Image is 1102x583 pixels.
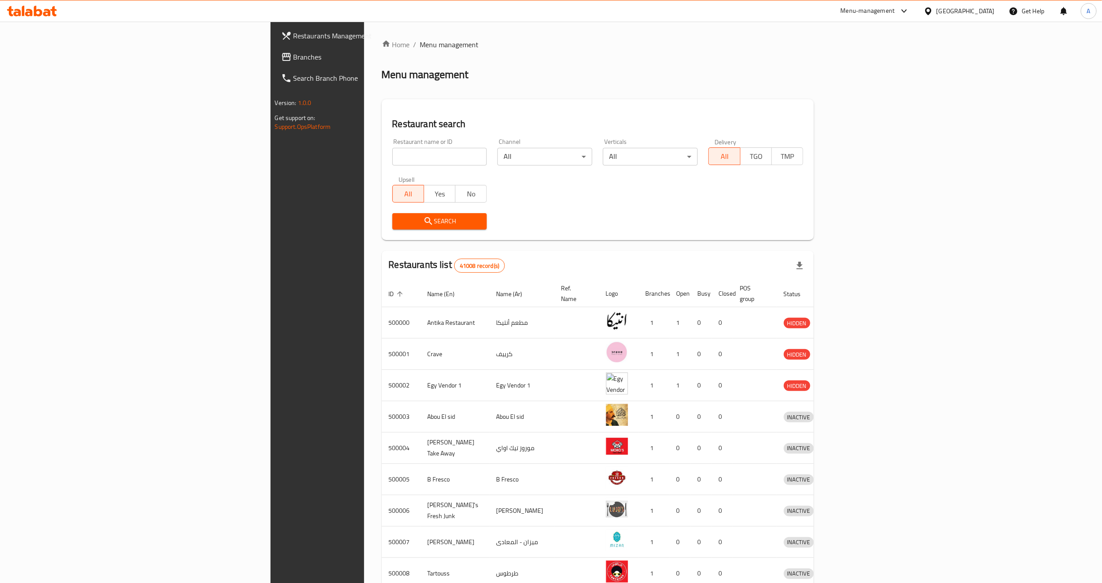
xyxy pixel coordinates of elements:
td: 0 [691,370,712,401]
span: All [712,150,737,163]
span: ID [389,289,406,299]
img: Lujo's Fresh Junk [606,498,628,520]
span: 1.0.0 [298,97,312,109]
span: INACTIVE [784,412,814,422]
div: HIDDEN [784,349,810,360]
div: INACTIVE [784,537,814,548]
span: POS group [740,283,766,304]
td: 0 [712,433,733,464]
span: Branches [293,52,448,62]
td: 1 [639,527,669,558]
span: INACTIVE [784,443,814,453]
td: 0 [669,527,691,558]
span: INACTIVE [784,506,814,516]
img: Crave [606,341,628,363]
label: Delivery [715,139,737,145]
td: Abou El sid [489,401,554,433]
td: كرييف [489,339,554,370]
td: 0 [691,433,712,464]
td: 1 [669,339,691,370]
span: Search [399,216,480,227]
span: Ref. Name [561,283,588,304]
div: HIDDEN [784,380,810,391]
img: Tartouss [606,560,628,583]
input: Search for restaurant name or ID.. [392,148,487,165]
div: INACTIVE [784,443,814,454]
td: Antika Restaurant [421,307,489,339]
span: No [459,188,483,200]
th: Branches [639,280,669,307]
span: Yes [428,188,452,200]
h2: Menu management [382,68,469,82]
div: [GEOGRAPHIC_DATA] [937,6,995,16]
td: 1 [639,433,669,464]
button: All [708,147,740,165]
td: ميزان - المعادى [489,527,554,558]
th: Closed [712,280,733,307]
img: Moro's Take Away [606,435,628,457]
span: Search Branch Phone [293,73,448,83]
a: Restaurants Management [274,25,455,46]
h2: Restaurants list [389,258,505,273]
img: Antika Restaurant [606,310,628,332]
img: Egy Vendor 1 [606,372,628,395]
label: Upsell [399,176,415,182]
div: INACTIVE [784,568,814,579]
span: HIDDEN [784,318,810,328]
td: 0 [669,464,691,495]
img: Mizan - Maadi [606,529,628,551]
span: All [396,188,421,200]
span: INACTIVE [784,474,814,485]
td: 0 [691,495,712,527]
img: Abou El sid [606,404,628,426]
div: Total records count [454,259,505,273]
td: 0 [712,464,733,495]
td: 0 [691,339,712,370]
td: [PERSON_NAME] [421,527,489,558]
button: No [455,185,487,203]
td: 0 [712,527,733,558]
td: 0 [712,307,733,339]
th: Logo [599,280,639,307]
div: INACTIVE [784,474,814,485]
span: INACTIVE [784,568,814,579]
button: All [392,185,424,203]
th: Busy [691,280,712,307]
td: Egy Vendor 1 [489,370,554,401]
td: 0 [712,401,733,433]
span: TGO [744,150,768,163]
td: [PERSON_NAME] Take Away [421,433,489,464]
td: 0 [669,495,691,527]
td: 1 [669,307,691,339]
td: [PERSON_NAME]'s Fresh Junk [421,495,489,527]
td: 0 [712,370,733,401]
td: 1 [639,401,669,433]
td: Egy Vendor 1 [421,370,489,401]
td: B Fresco [421,464,489,495]
div: All [603,148,698,165]
span: Status [784,289,812,299]
img: B Fresco [606,466,628,489]
span: A [1087,6,1091,16]
span: Get support on: [275,112,316,124]
button: Search [392,213,487,229]
td: 1 [639,464,669,495]
td: 0 [691,527,712,558]
a: Support.OpsPlatform [275,121,331,132]
span: Name (Ar) [496,289,534,299]
span: Restaurants Management [293,30,448,41]
span: HIDDEN [784,381,810,391]
a: Branches [274,46,455,68]
div: Menu-management [841,6,895,16]
td: Crave [421,339,489,370]
td: 1 [639,339,669,370]
td: 1 [639,495,669,527]
td: موروز تيك اواي [489,433,554,464]
td: [PERSON_NAME] [489,495,554,527]
button: TGO [740,147,772,165]
td: 0 [691,401,712,433]
td: B Fresco [489,464,554,495]
span: Name (En) [428,289,466,299]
